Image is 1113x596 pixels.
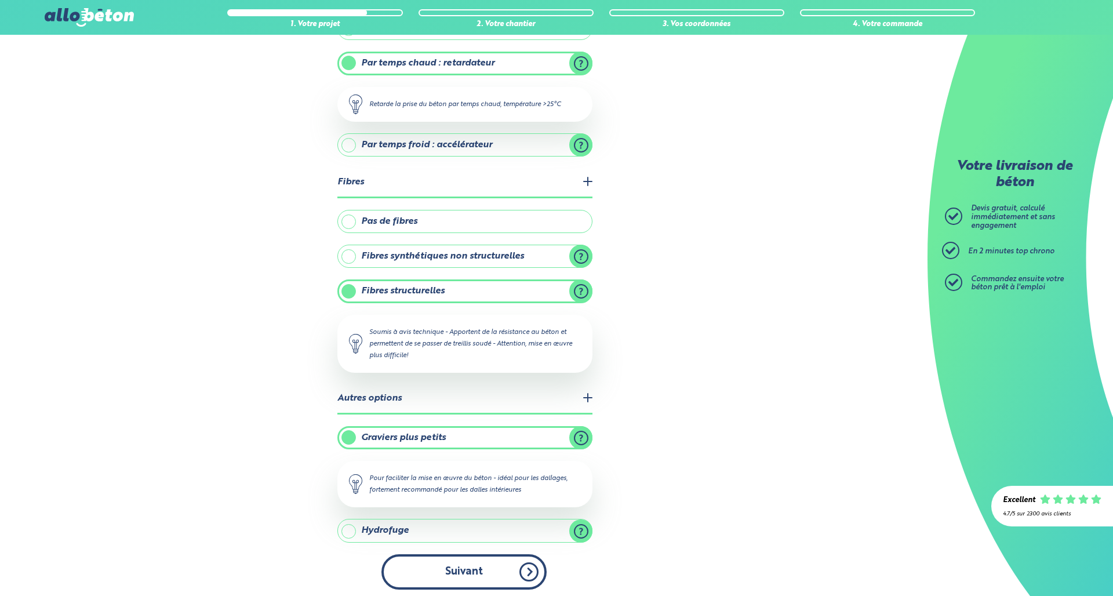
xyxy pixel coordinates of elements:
[337,52,592,75] label: Par temps chaud : retardateur
[337,168,592,198] legend: Fibres
[1003,496,1035,505] div: Excellent
[337,315,592,373] div: Soumis à avis technique - Apportent de la résistance au béton et permettent de se passer de treil...
[968,248,1054,255] span: En 2 minutes top chrono
[948,159,1081,191] p: Votre livraison de béton
[337,279,592,303] label: Fibres structurelles
[337,245,592,268] label: Fibres synthétiques non structurelles
[45,8,134,27] img: allobéton
[419,20,594,29] div: 2. Votre chantier
[609,20,784,29] div: 3. Vos coordonnées
[381,554,547,590] button: Suivant
[1003,511,1101,517] div: 4.7/5 sur 2300 avis clients
[337,426,592,449] label: Graviers plus petits
[337,133,592,157] label: Par temps froid : accélérateur
[337,210,592,233] label: Pas de fibres
[227,20,402,29] div: 1. Votre projet
[337,87,592,122] div: Retarde la prise du béton par temps chaud, température >25°C
[800,20,975,29] div: 4. Votre commande
[337,461,592,507] div: Pour faciliter la mise en œuvre du béton - idéal pour les dallages, fortement recommandé pour les...
[337,519,592,542] label: Hydrofuge
[971,275,1064,292] span: Commandez ensuite votre béton prêt à l'emploi
[337,384,592,414] legend: Autres options
[971,205,1055,229] span: Devis gratuit, calculé immédiatement et sans engagement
